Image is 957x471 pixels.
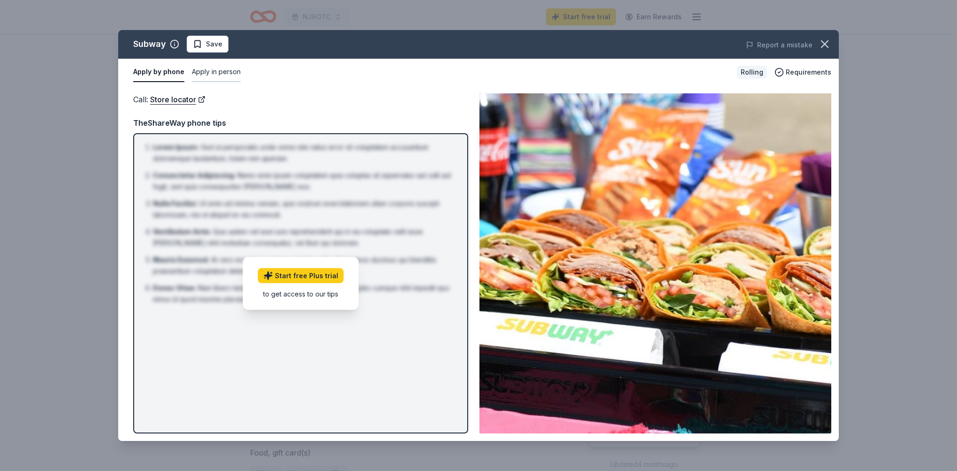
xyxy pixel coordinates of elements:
a: Start free Plus trial [258,268,344,283]
div: TheShareWay phone tips [133,117,468,129]
span: Lorem Ipsum : [153,143,199,151]
button: Requirements [775,67,831,78]
span: Nulla Facilisi : [153,199,197,207]
button: Apply by phone [133,62,184,82]
span: Donec Vitae : [153,284,196,292]
li: Sed ut perspiciatis unde omnis iste natus error sit voluptatem accusantium doloremque laudantium,... [153,142,454,164]
div: Rolling [737,66,767,79]
li: Quis autem vel eum iure reprehenderit qui in ea voluptate velit esse [PERSON_NAME] nihil molestia... [153,226,454,249]
div: to get access to our tips [258,289,344,298]
a: Store locator [150,93,205,106]
li: Ut enim ad minima veniam, quis nostrum exercitationem ullam corporis suscipit laboriosam, nisi ut... [153,198,454,220]
li: Nam libero tempore, cum soluta nobis est eligendi optio cumque nihil impedit quo minus id quod ma... [153,282,454,305]
span: Consectetur Adipiscing : [153,171,235,179]
button: Save [187,36,228,53]
li: At vero eos et accusamus et iusto odio dignissimos ducimus qui blanditiis praesentium voluptatum ... [153,254,454,277]
div: Subway [133,37,166,52]
div: Call : [133,93,468,106]
span: Requirements [786,67,831,78]
span: Mauris Euismod : [153,256,209,264]
span: Vestibulum Ante : [153,228,211,235]
li: Nemo enim ipsam voluptatem quia voluptas sit aspernatur aut odit aut fugit, sed quia consequuntur... [153,170,454,192]
button: Apply in person [192,62,241,82]
span: Save [206,38,222,50]
img: Image for Subway [479,93,831,433]
button: Report a mistake [746,39,813,51]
